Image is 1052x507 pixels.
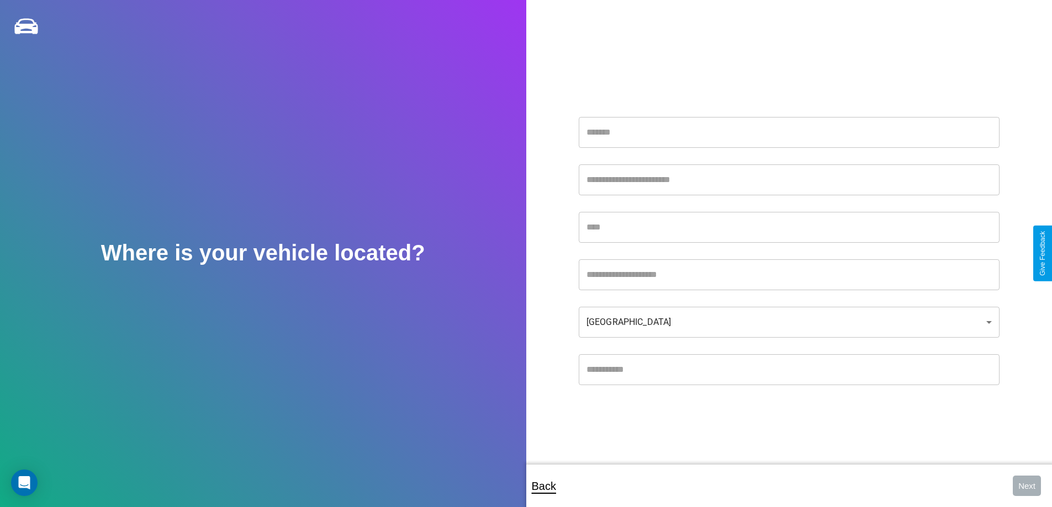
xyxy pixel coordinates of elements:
[1013,476,1041,496] button: Next
[11,469,38,496] div: Open Intercom Messenger
[1039,231,1046,276] div: Give Feedback
[579,307,1000,338] div: [GEOGRAPHIC_DATA]
[101,241,425,265] h2: Where is your vehicle located?
[532,476,556,496] p: Back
